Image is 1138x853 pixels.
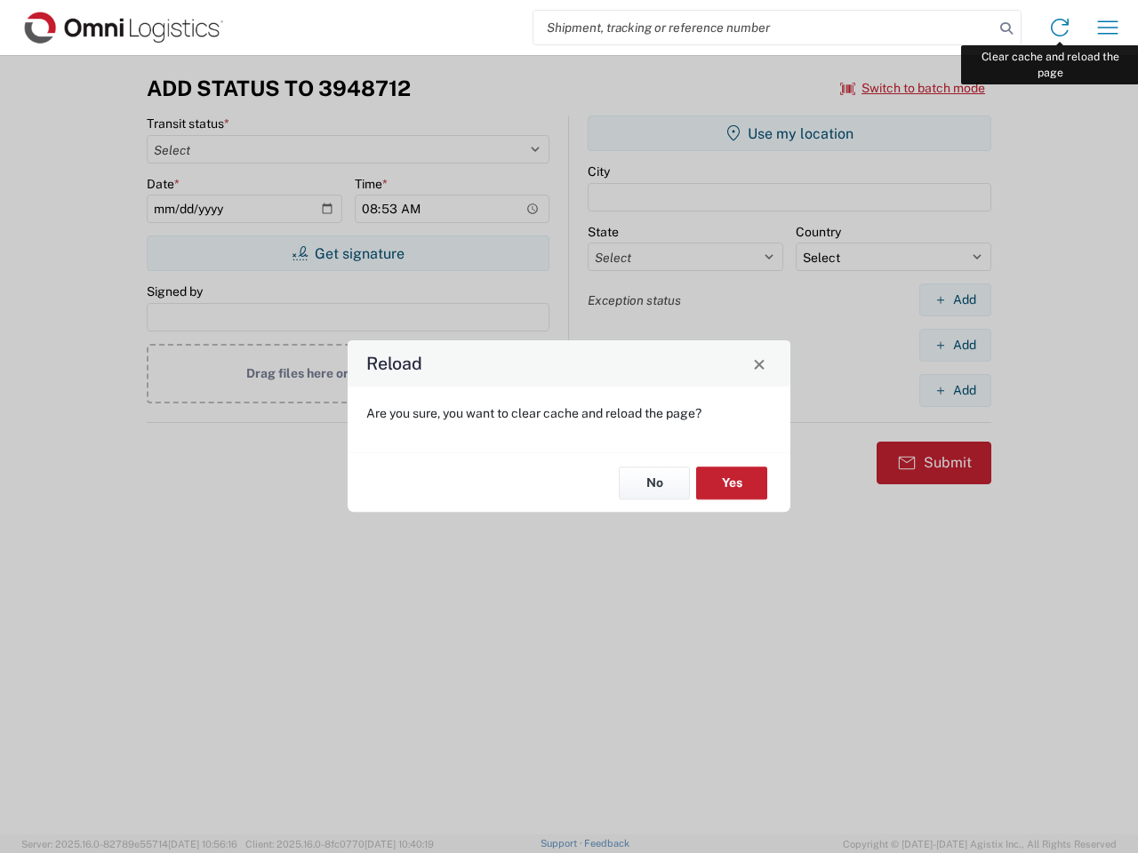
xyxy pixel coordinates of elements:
button: Close [747,351,772,376]
input: Shipment, tracking or reference number [533,11,994,44]
p: Are you sure, you want to clear cache and reload the page? [366,405,772,421]
button: No [619,466,690,499]
h4: Reload [366,351,422,377]
button: Yes [696,466,767,499]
